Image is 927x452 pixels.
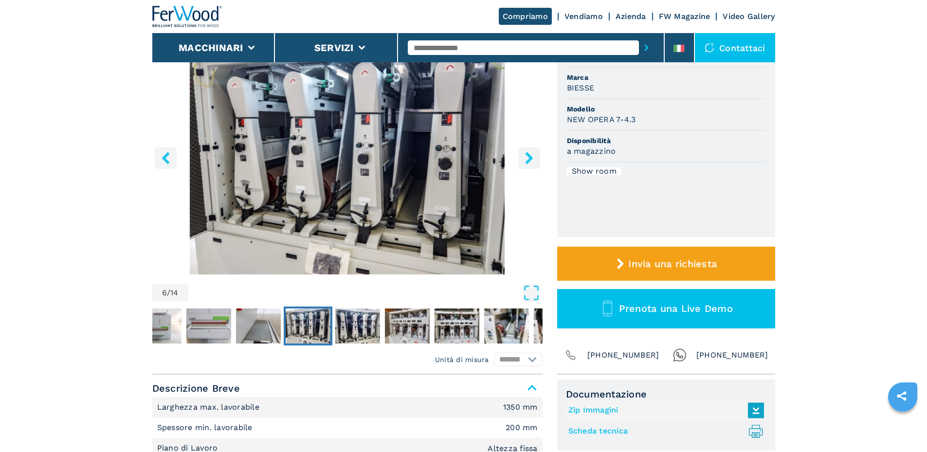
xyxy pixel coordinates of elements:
[557,247,775,281] button: Invia una richiesta
[619,303,733,314] span: Prenota una Live Demo
[152,38,543,274] div: Go to Slide 6
[534,308,579,344] img: 6bac10c7dd12738d2933638c8fa38a12
[567,145,616,157] h3: a magazzino
[36,307,426,345] nav: Thumbnail Navigation
[152,38,543,274] img: Levigatrice Superiore BIESSE NEW OPERA 7-4.3
[385,308,430,344] img: ae97bdec610a70738ffcd1a9a0f54ff2
[162,289,167,297] span: 6
[157,422,255,433] p: Spessore min. lavorabile
[286,308,330,344] img: 2951fcef26ee5363ac09c193238f5d30
[568,423,759,439] a: Scheda tecnica
[135,307,183,345] button: Go to Slide 3
[506,424,538,432] em: 200 mm
[499,8,552,25] a: Compriamo
[886,408,920,445] iframe: Chat
[484,308,529,344] img: 4a8cc8d259a8c21861ce1ff9917edce5
[186,308,231,344] img: 4fc1cd7e5da49431a97e42a830b7e6f2
[333,307,382,345] button: Go to Slide 7
[167,289,170,297] span: /
[184,307,233,345] button: Go to Slide 4
[673,348,687,362] img: Whatsapp
[314,42,354,54] button: Servizi
[567,82,595,93] h3: BIESSE
[152,380,543,397] span: Descrizione Breve
[482,307,531,345] button: Go to Slide 10
[435,308,479,344] img: 5c26172ac10a36edc0709b719e1fb9dd
[705,43,714,53] img: Contattaci
[152,6,222,27] img: Ferwood
[723,12,775,21] a: Video Gallery
[137,308,182,344] img: dea0b160b06de987df076bc288db02f7
[157,402,262,413] p: Larghezza max. lavorabile
[695,33,775,62] div: Contattaci
[564,12,603,21] a: Vendiamo
[587,348,659,362] span: [PHONE_NUMBER]
[567,72,765,82] span: Marca
[191,284,540,302] button: Open Fullscreen
[567,136,765,145] span: Disponibilità
[335,308,380,344] img: 70831c24ff84e2f273f2c074152247de
[567,114,636,125] h3: NEW OPERA 7-4.3
[383,307,432,345] button: Go to Slide 8
[567,104,765,114] span: Modello
[503,403,538,411] em: 1350 mm
[435,355,489,364] em: Unità di misura
[234,307,283,345] button: Go to Slide 5
[568,402,759,418] a: Zip Immagini
[557,289,775,328] button: Prenota una Live Demo
[433,307,481,345] button: Go to Slide 9
[155,147,177,169] button: left-button
[236,308,281,344] img: 0fa784183b41aff827a7377a937ffa04
[532,307,581,345] button: Go to Slide 11
[616,12,646,21] a: Azienda
[170,289,179,297] span: 14
[284,307,332,345] button: Go to Slide 6
[639,36,654,59] button: submit-button
[567,167,621,175] div: Show room
[890,384,914,408] a: sharethis
[566,388,766,400] span: Documentazione
[518,147,540,169] button: right-button
[696,348,768,362] span: [PHONE_NUMBER]
[659,12,710,21] a: FW Magazine
[564,348,578,362] img: Phone
[628,258,717,270] span: Invia una richiesta
[179,42,243,54] button: Macchinari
